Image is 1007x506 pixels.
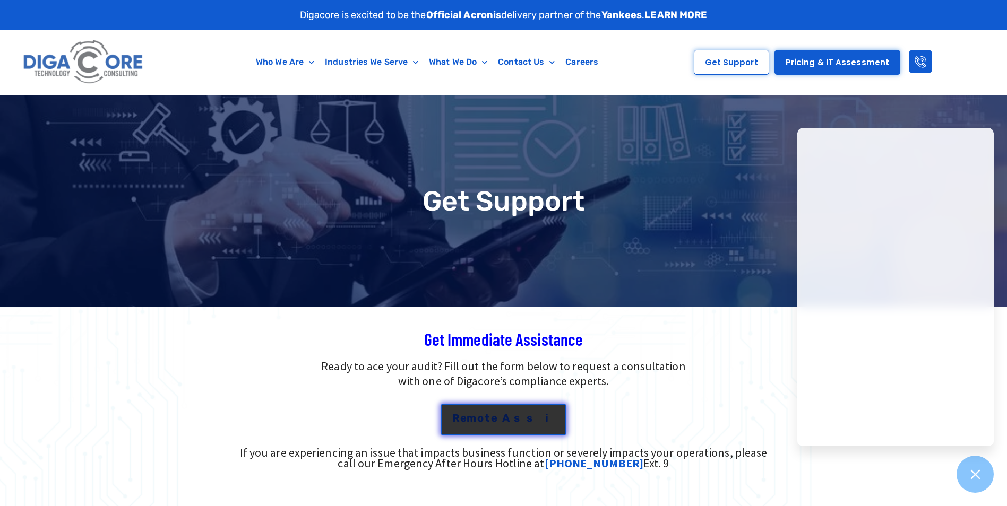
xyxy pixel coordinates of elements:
[232,447,776,468] div: If you are experiencing an issue that impacts business function or severely impacts your operatio...
[20,36,147,89] img: Digacore logo 1
[426,9,502,21] strong: Official Acronis
[424,329,583,349] span: Get Immediate Assistance
[601,9,642,21] strong: Yankees
[485,413,489,423] span: t
[797,128,994,446] iframe: Chatgenie Messenger
[545,456,643,470] a: [PHONE_NUMBER]
[514,413,520,423] span: s
[560,50,604,74] a: Careers
[5,187,1002,215] h1: Get Support
[424,50,493,74] a: What We Do
[477,413,484,423] span: o
[300,8,708,22] p: Digacore is excited to be the delivery partner of the .
[786,58,889,66] span: Pricing & IT Assessment
[198,50,656,74] nav: Menu
[491,413,497,423] span: e
[441,404,567,435] a: Remote Assi
[527,413,532,423] span: s
[452,413,460,423] span: R
[460,413,467,423] span: e
[493,50,560,74] a: Contact Us
[694,50,769,75] a: Get Support
[774,50,900,75] a: Pricing & IT Assessment
[644,9,707,21] a: LEARN MORE
[502,413,510,423] span: A
[164,359,844,389] p: Ready to ace your audit? Fill out the form below to request a consultation with one of Digacore’s...
[467,413,476,423] span: m
[320,50,424,74] a: Industries We Serve
[251,50,320,74] a: Who We Are
[705,58,758,66] span: Get Support
[545,413,548,423] span: i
